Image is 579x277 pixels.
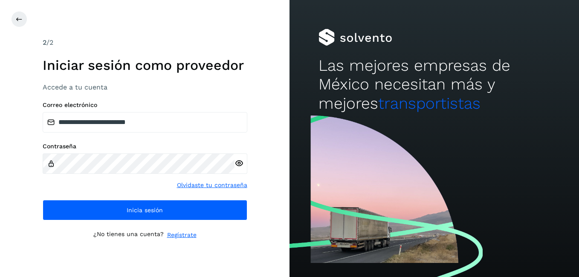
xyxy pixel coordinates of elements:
[43,57,247,73] h1: Iniciar sesión como proveedor
[43,200,247,220] button: Inicia sesión
[43,38,247,48] div: /2
[43,101,247,109] label: Correo electrónico
[43,83,247,91] h3: Accede a tu cuenta
[93,231,164,239] p: ¿No tienes una cuenta?
[378,94,481,113] span: transportistas
[43,143,247,150] label: Contraseña
[318,56,550,113] h2: Las mejores empresas de México necesitan más y mejores
[167,231,197,239] a: Regístrate
[177,181,247,190] a: Olvidaste tu contraseña
[127,207,163,213] span: Inicia sesión
[43,38,46,46] span: 2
